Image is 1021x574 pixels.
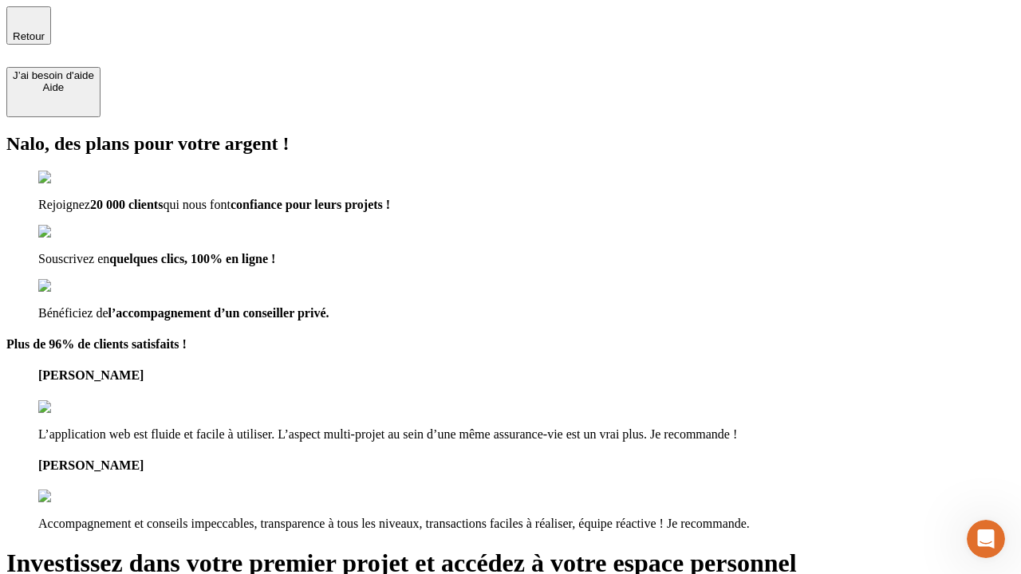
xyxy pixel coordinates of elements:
span: confiance pour leurs projets ! [231,198,390,211]
h4: Plus de 96% de clients satisfaits ! [6,337,1015,352]
button: Retour [6,6,51,45]
div: Aide [13,81,94,93]
img: reviews stars [38,489,117,504]
span: l’accompagnement d’un conseiller privé. [108,306,329,320]
button: J’ai besoin d'aideAide [6,67,101,117]
p: Accompagnement et conseils impeccables, transparence à tous les niveaux, transactions faciles à r... [38,517,1015,531]
p: L’application web est fluide et facile à utiliser. L’aspect multi-projet au sein d’une même assur... [38,427,1015,442]
iframe: Intercom live chat [967,520,1005,558]
h4: [PERSON_NAME] [38,458,1015,473]
h4: [PERSON_NAME] [38,368,1015,383]
img: checkmark [38,171,107,185]
h2: Nalo, des plans pour votre argent ! [6,133,1015,155]
span: 20 000 clients [90,198,164,211]
div: J’ai besoin d'aide [13,69,94,81]
img: checkmark [38,225,107,239]
span: Rejoignez [38,198,90,211]
img: reviews stars [38,400,117,415]
span: quelques clics, 100% en ligne ! [109,252,275,265]
img: checkmark [38,279,107,293]
span: Retour [13,30,45,42]
span: Souscrivez en [38,252,109,265]
span: qui nous font [163,198,230,211]
span: Bénéficiez de [38,306,108,320]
